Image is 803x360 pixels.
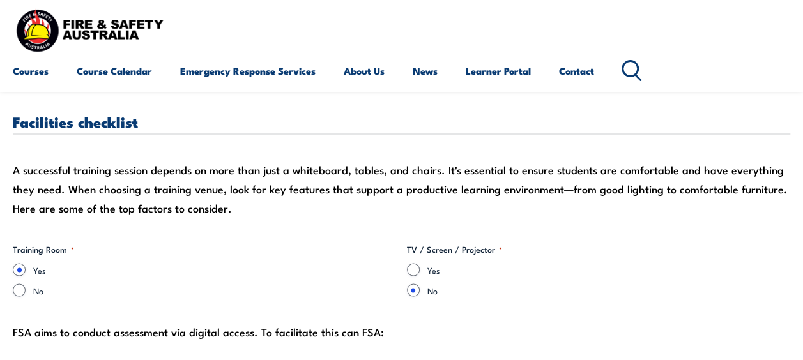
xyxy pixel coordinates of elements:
[427,263,791,276] label: Yes
[427,283,791,296] label: No
[13,322,790,341] div: FSA aims to conduct assessment via digital access. To facilitate this can FSA:
[33,263,397,276] label: Yes
[13,160,790,217] div: A successful training session depends on more than just a whiteboard, tables, and chairs. It's es...
[13,114,790,128] h3: Facilities checklist
[559,56,594,86] a: Contact
[13,243,74,255] legend: Training Room
[344,56,385,86] a: About Us
[180,56,316,86] a: Emergency Response Services
[33,283,397,296] label: No
[466,56,531,86] a: Learner Portal
[407,243,502,255] legend: TV / Screen / Projector
[413,56,438,86] a: News
[77,56,152,86] a: Course Calendar
[13,56,49,86] a: Courses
